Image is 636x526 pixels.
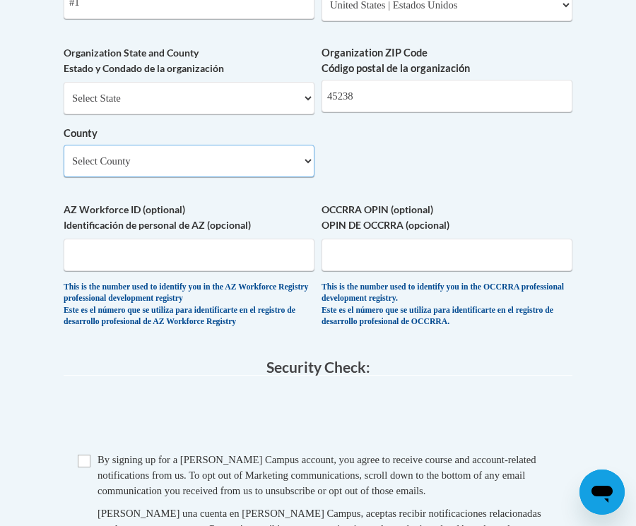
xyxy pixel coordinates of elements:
iframe: Button to launch messaging window [579,470,625,515]
div: This is the number used to identify you in the OCCRRA professional development registry. Este es ... [322,282,572,328]
label: AZ Workforce ID (optional) Identificación de personal de AZ (opcional) [64,202,314,233]
span: By signing up for a [PERSON_NAME] Campus account, you agree to receive course and account-related... [98,454,536,496]
label: OCCRRA OPIN (optional) OPIN DE OCCRRA (opcional) [322,202,572,233]
label: County [64,126,314,141]
label: Organization State and County Estado y Condado de la organización [64,45,314,76]
iframe: reCAPTCHA [211,390,425,445]
label: Organization ZIP Code Código postal de la organización [322,45,572,76]
div: This is the number used to identify you in the AZ Workforce Registry professional development reg... [64,282,314,328]
input: Metadata input [322,80,572,112]
span: Security Check: [266,358,370,376]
